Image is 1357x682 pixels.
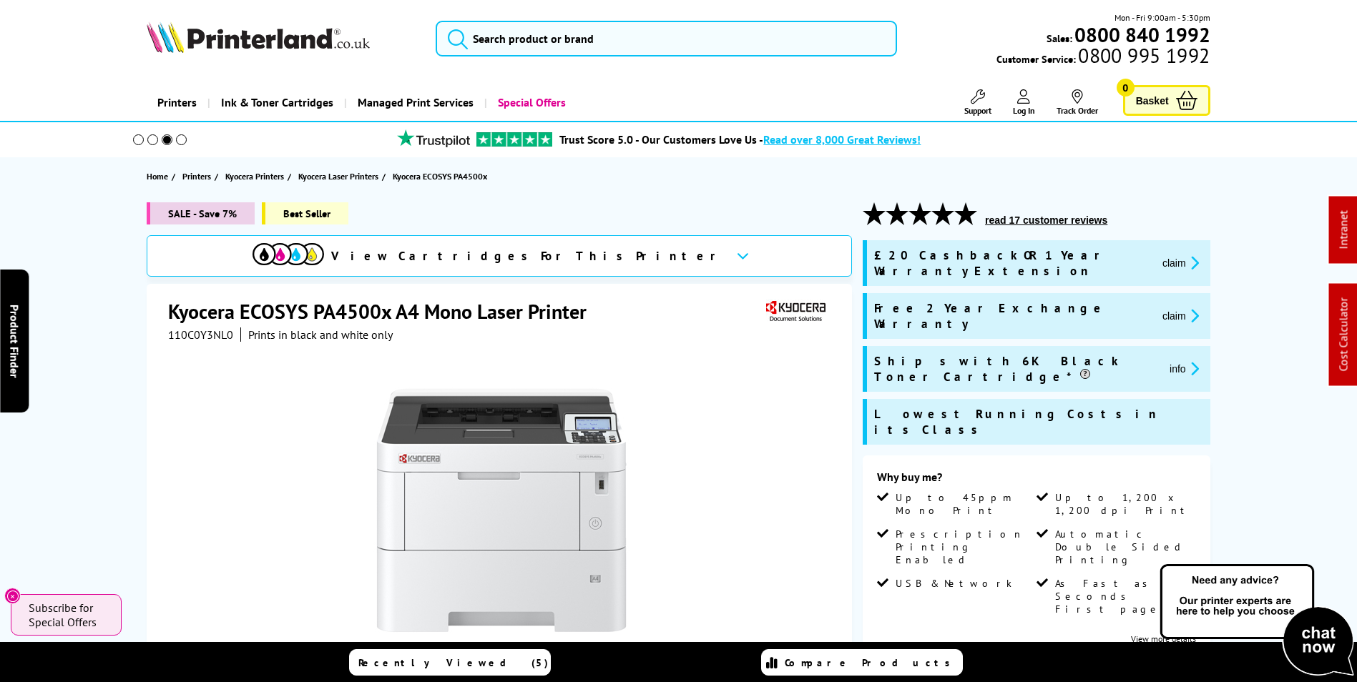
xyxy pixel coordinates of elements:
[1013,105,1035,116] span: Log In
[349,649,551,676] a: Recently Viewed (5)
[874,353,1158,385] span: Ships with 6K Black Toner Cartridge*
[964,105,991,116] span: Support
[147,84,207,121] a: Printers
[182,169,211,184] span: Printers
[896,577,1012,590] span: USB & Network
[147,169,168,184] span: Home
[761,649,963,676] a: Compare Products
[1123,85,1210,116] a: Basket 0
[1055,491,1192,517] span: Up to 1,200 x 1,200 dpi Print
[1158,254,1203,271] button: promo-description
[147,21,370,53] img: Printerland Logo
[225,169,288,184] a: Kyocera Printers
[253,243,324,265] img: View Cartridges
[1165,360,1203,377] button: promo-description
[436,21,897,56] input: Search product or brand
[248,327,393,342] i: Prints in black and white only
[559,132,921,147] a: Trust Score 5.0 - Our Customers Love Us -Read over 8,000 Great Reviews!
[877,470,1196,491] div: Why buy me?
[221,84,333,121] span: Ink & Toner Cartridges
[896,528,1033,566] span: Prescription Printing Enabled
[147,21,418,56] a: Printerland Logo
[29,601,107,629] span: Subscribe for Special Offers
[785,656,958,669] span: Compare Products
[1136,91,1169,110] span: Basket
[182,169,215,184] a: Printers
[763,298,828,325] img: Kyocera
[298,169,382,184] a: Kyocera Laser Printers
[1074,21,1210,48] b: 0800 840 1992
[168,327,233,342] span: 110C0Y3NL0
[4,588,21,604] button: Close
[1158,307,1203,324] button: promo-description
[874,300,1151,332] span: Free 2 Year Exchange Warranty
[262,202,348,224] span: Best Seller
[1057,89,1098,116] a: Track Order
[1013,89,1035,116] a: Log In
[476,132,552,147] img: trustpilot rating
[168,298,601,325] h1: Kyocera ECOSYS PA4500x A4 Mono Laser Printer
[225,169,284,184] span: Kyocera Printers
[874,406,1203,438] span: Lowest Running Costs in its Class
[1117,79,1135,97] span: 0
[996,49,1210,66] span: Customer Service:
[1055,528,1192,566] span: Automatic Double Sided Printing
[896,491,1033,517] span: Up to 45ppm Mono Print
[344,84,484,121] a: Managed Print Services
[147,202,255,224] span: SALE - Save 7%
[1131,633,1196,644] a: View more details
[207,84,344,121] a: Ink & Toner Cartridges
[964,89,991,116] a: Support
[1336,298,1351,372] a: Cost Calculator
[874,247,1151,279] span: £20 Cashback OR 1 Year Warranty Extension
[331,248,725,264] span: View Cartridges For This Printer
[1336,211,1351,249] a: Intranet
[763,132,921,147] span: Read over 8,000 Great Reviews!
[393,169,487,184] span: Kyocera ECOSYS PA4500x
[1055,577,1192,616] span: As Fast as 5.3 Seconds First page
[393,169,491,184] a: Kyocera ECOSYS PA4500x
[1076,49,1210,62] span: 0800 995 1992
[361,370,642,651] img: Kyocera ECOSYS PA4500x
[484,84,577,121] a: Special Offers
[7,305,21,378] span: Product Finder
[1157,562,1357,679] img: Open Live Chat window
[981,214,1112,227] button: read 17 customer reviews
[391,129,476,147] img: trustpilot rating
[1047,31,1072,45] span: Sales:
[358,656,549,669] span: Recently Viewed (5)
[298,169,378,184] span: Kyocera Laser Printers
[1072,28,1210,41] a: 0800 840 1992
[147,169,172,184] a: Home
[1114,11,1210,24] span: Mon - Fri 9:00am - 5:30pm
